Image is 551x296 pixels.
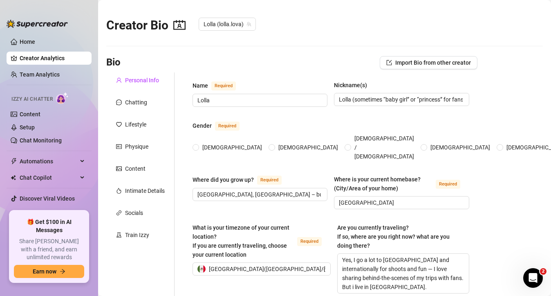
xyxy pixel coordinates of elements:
label: Nickname(s) [334,81,373,90]
span: [GEOGRAPHIC_DATA] ( [GEOGRAPHIC_DATA]/[GEOGRAPHIC_DATA] ) [209,263,381,275]
a: Discover Viral Videos [20,195,75,202]
span: Required [211,81,236,90]
span: import [386,60,392,66]
a: Chat Monitoring [20,137,62,144]
div: Train Izzy [125,230,149,240]
a: Creator Analytics [20,52,85,65]
span: contacts [173,19,186,31]
input: Where did you grow up? [197,190,321,199]
div: Intimate Details [125,186,165,195]
span: picture [116,166,122,172]
span: [DEMOGRAPHIC_DATA] / [DEMOGRAPHIC_DATA] [351,134,417,161]
textarea: Yes, I go a lot to [GEOGRAPHIC_DATA] and internationally for shoots and fun — I love sharing behi... [338,254,468,293]
span: [DEMOGRAPHIC_DATA] [199,143,265,152]
div: Nickname(s) [334,81,367,90]
span: Required [436,180,460,189]
span: arrow-right [60,269,65,274]
span: team [246,22,251,27]
span: Chat Copilot [20,171,78,184]
div: Name [193,81,208,90]
img: AI Chatter [56,92,69,104]
span: Import Bio from other creator [395,59,471,66]
div: Gender [193,121,212,130]
img: logo-BBDzfeDw.svg [7,20,68,28]
a: Content [20,111,40,117]
span: idcard [116,144,122,149]
label: Where did you grow up? [193,175,291,185]
a: Home [20,38,35,45]
button: Import Bio from other creator [380,56,477,69]
div: Personal Info [125,76,159,85]
span: 🎁 Get $100 in AI Messages [14,218,84,234]
span: [DEMOGRAPHIC_DATA] [275,143,341,152]
div: Where did you grow up? [193,175,254,184]
iframe: Intercom live chat [523,268,543,288]
div: Physique [125,142,148,151]
input: Name [197,96,321,105]
div: Chatting [125,98,147,107]
span: experiment [116,232,122,238]
label: Name [193,81,245,90]
a: Setup [20,124,35,131]
img: Chat Copilot [11,175,16,181]
div: Where is your current homebase? (City/Area of your home) [334,175,432,193]
h2: Creator Bio [106,18,186,33]
span: Earn now [33,268,56,275]
span: What is your timezone of your current location? If you are currently traveling, choose your curre... [193,224,289,258]
h3: Bio [106,56,121,69]
a: Team Analytics [20,71,60,78]
span: user [116,77,122,83]
span: heart [116,122,122,127]
span: Required [215,122,240,131]
input: Where is your current homebase? (City/Area of your home) [339,198,462,207]
span: Required [297,237,322,246]
input: Nickname(s) [339,95,462,104]
span: Izzy AI Chatter [11,95,53,103]
div: Lifestyle [125,120,146,129]
span: [DEMOGRAPHIC_DATA] [427,143,493,152]
span: message [116,99,122,105]
span: thunderbolt [11,158,17,165]
span: Are you currently traveling? If so, where are you right now? what are you doing there? [337,224,450,249]
span: Automations [20,155,78,168]
span: Required [257,176,282,185]
span: Lolla (lolla.lova) [204,18,251,30]
img: mx [197,265,206,273]
label: Where is your current homebase? (City/Area of your home) [334,175,469,193]
div: Content [125,164,146,173]
span: 2 [540,268,547,275]
label: Gender [193,121,249,131]
span: Share [PERSON_NAME] with a friend, and earn unlimited rewards [14,237,84,262]
span: link [116,210,122,216]
span: fire [116,188,122,194]
button: Earn nowarrow-right [14,265,84,278]
div: Socials [125,208,143,217]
